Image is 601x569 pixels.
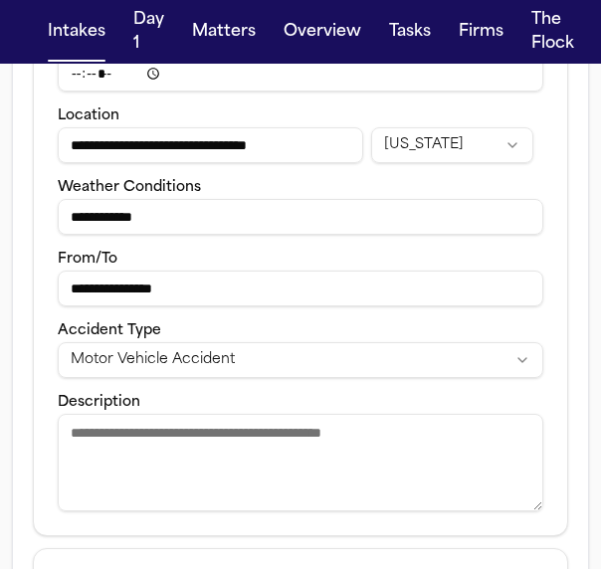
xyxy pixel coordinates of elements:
button: Intakes [40,12,113,52]
label: Accident Type [58,323,161,338]
input: From/To destination [58,271,543,306]
input: Weather conditions [58,199,543,235]
input: Incident location [58,127,363,163]
button: Overview [276,12,369,52]
label: Location [58,108,119,123]
label: Description [58,395,140,410]
label: Weather Conditions [58,180,201,195]
input: Incident time [58,56,543,92]
button: Incident state [371,127,533,163]
button: Firms [451,12,511,52]
textarea: Incident description [58,414,543,511]
button: Matters [184,12,264,52]
label: From/To [58,252,117,267]
button: Tasks [381,12,439,52]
